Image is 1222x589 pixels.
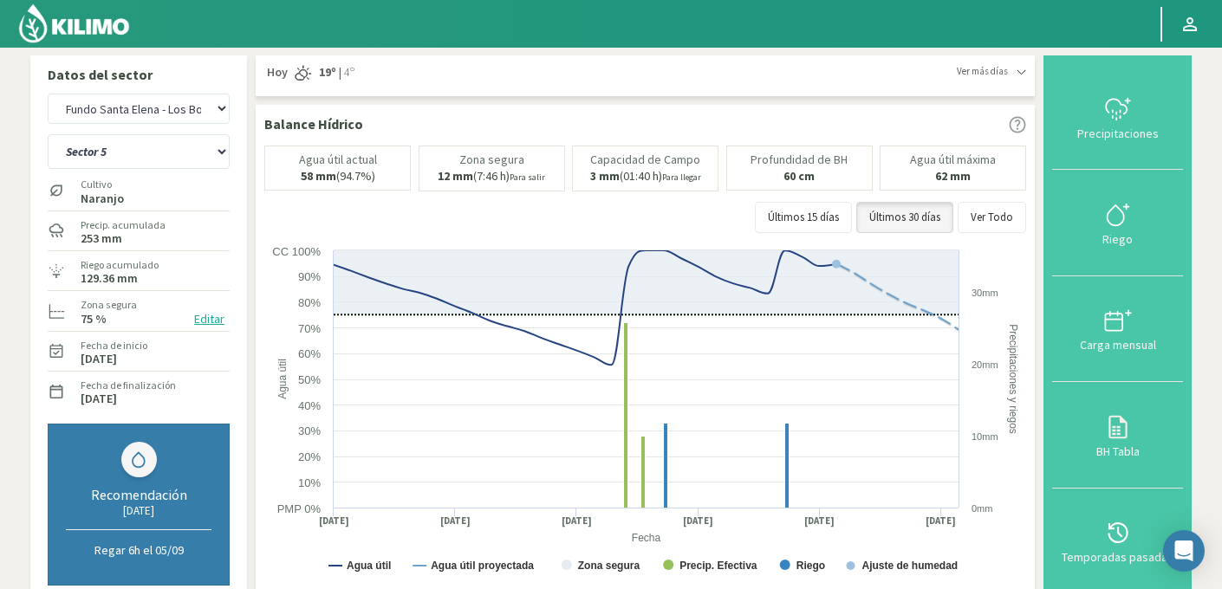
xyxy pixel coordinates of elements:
text: Agua útil [276,359,289,399]
p: Agua útil máxima [910,153,996,166]
div: Temporadas pasadas [1057,551,1178,563]
text: [DATE] [319,515,349,528]
button: Riego [1052,170,1183,275]
text: Ajuste de humedad [862,560,959,572]
text: Riego [796,560,825,572]
button: Ver Todo [958,202,1026,233]
img: Kilimo [17,3,131,44]
label: Fecha de inicio [81,338,147,353]
text: PMP 0% [277,502,322,515]
text: 20% [298,450,321,463]
text: 30mm [972,288,998,298]
text: Precipitaciones y riegos [1007,324,1019,434]
text: 20mm [972,359,998,370]
label: Precip. acumulada [81,217,166,233]
span: | [339,64,341,81]
span: 4º [341,64,354,81]
text: 0mm [972,503,992,514]
b: 3 mm [590,168,620,184]
p: (94.7%) [301,170,375,183]
strong: 19º [319,64,336,80]
p: Balance Hídrico [264,113,363,134]
button: Últimos 30 días [856,202,953,233]
label: Cultivo [81,177,124,192]
div: [DATE] [66,503,211,518]
label: 253 mm [81,233,122,244]
p: Capacidad de Campo [590,153,700,166]
span: Ver más días [957,64,1008,79]
button: BH Tabla [1052,382,1183,488]
label: [DATE] [81,393,117,405]
b: 60 cm [783,168,815,184]
text: [DATE] [804,515,835,528]
button: Carga mensual [1052,276,1183,382]
text: 10% [298,476,321,489]
text: 10mm [972,431,998,442]
span: Hoy [264,64,288,81]
button: Últimos 15 días [755,202,852,233]
text: 30% [298,424,321,437]
text: 80% [298,296,321,309]
div: Recomendación [66,486,211,503]
small: Para llegar [662,172,701,183]
text: [DATE] [926,515,956,528]
text: 40% [298,399,321,412]
button: Editar [189,309,230,329]
p: (7:46 h) [438,170,545,184]
label: Fecha de finalización [81,378,176,393]
text: Precip. Efectiva [679,560,757,572]
label: [DATE] [81,353,117,365]
div: Open Intercom Messenger [1163,530,1205,572]
small: Para salir [510,172,545,183]
div: Carga mensual [1057,339,1178,351]
text: Fecha [632,532,661,544]
text: 50% [298,373,321,386]
label: Riego acumulado [81,257,159,273]
b: 58 mm [301,168,336,184]
text: Zona segura [578,560,640,572]
p: Regar 6h el 05/09 [66,542,211,558]
text: 60% [298,347,321,360]
label: Zona segura [81,297,137,313]
p: (01:40 h) [590,170,701,184]
p: Agua útil actual [299,153,377,166]
text: Agua útil [347,560,391,572]
b: 62 mm [935,168,971,184]
p: Profundidad de BH [751,153,848,166]
button: Precipitaciones [1052,64,1183,170]
b: 12 mm [438,168,473,184]
div: Precipitaciones [1057,127,1178,139]
text: 70% [298,322,321,335]
label: Naranjo [81,193,124,204]
p: Datos del sector [48,64,230,85]
text: [DATE] [683,515,713,528]
text: Agua útil proyectada [431,560,534,572]
div: Riego [1057,233,1178,245]
text: 90% [298,270,321,283]
p: Zona segura [459,153,524,166]
label: 129.36 mm [81,273,138,284]
text: [DATE] [562,515,592,528]
text: CC 100% [272,245,321,258]
div: BH Tabla [1057,445,1178,457]
text: [DATE] [440,515,471,528]
label: 75 % [81,314,107,325]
